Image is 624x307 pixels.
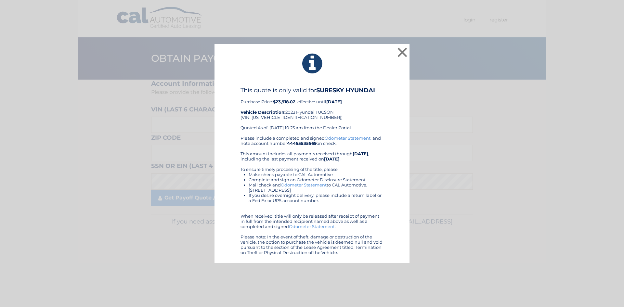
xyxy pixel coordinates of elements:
b: SURESKY HYUNDAI [316,87,375,94]
div: Purchase Price: , effective until 2023 Hyundai TUCSON (VIN: [US_VEHICLE_IDENTIFICATION_NUMBER]) Q... [240,87,383,135]
a: Odometer Statement [281,182,327,187]
a: Odometer Statement [289,224,335,229]
b: [DATE] [326,99,342,104]
b: [DATE] [353,151,368,156]
h4: This quote is only valid for [240,87,383,94]
button: × [396,46,409,59]
li: If you desire overnight delivery, please include a return label or a Fed Ex or UPS account number. [249,193,383,203]
a: Odometer Statement [325,135,370,141]
li: Mail check and to CAL Automotive, [STREET_ADDRESS] [249,182,383,193]
li: Complete and sign an Odometer Disclosure Statement [249,177,383,182]
b: [DATE] [324,156,340,161]
li: Make check payable to CAL Automotive [249,172,383,177]
div: Please include a completed and signed , and note account number on check. This amount includes al... [240,135,383,255]
strong: Vehicle Description: [240,109,285,115]
b: 44455535569 [287,141,317,146]
b: $23,918.02 [273,99,295,104]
